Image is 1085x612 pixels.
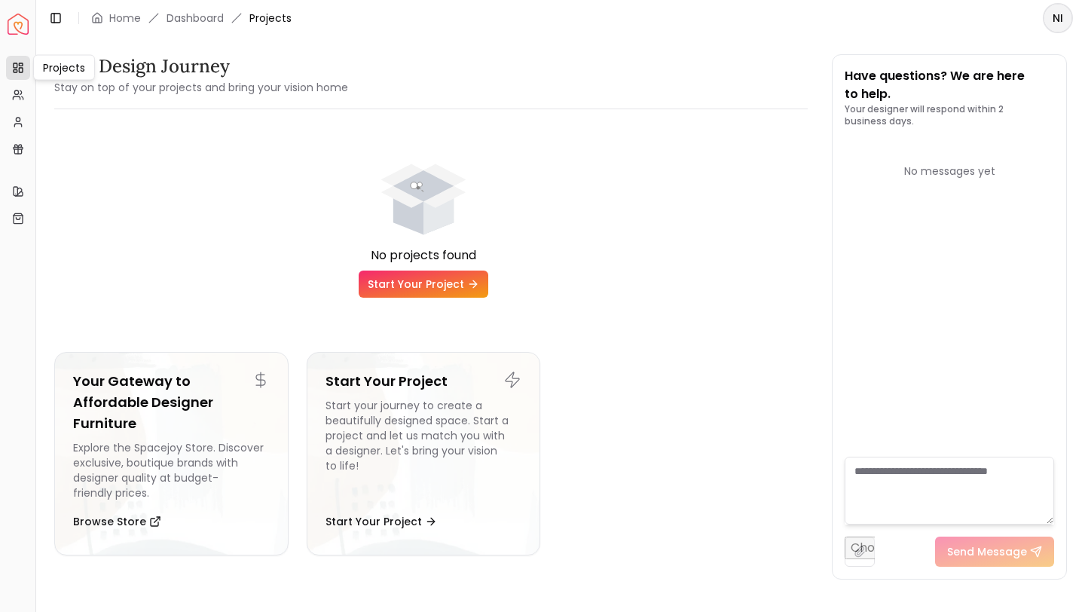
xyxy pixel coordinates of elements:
a: Home [109,11,141,26]
small: Stay on top of your projects and bring your vision home [54,80,348,95]
a: Dashboard [167,11,224,26]
div: No messages yet [845,164,1054,179]
p: Have questions? We are here to help. [845,67,1054,103]
nav: breadcrumb [91,11,292,26]
div: animation [367,133,480,246]
h5: Start Your Project [325,371,522,392]
button: Browse Store [73,506,161,537]
div: No projects found [54,246,793,265]
h3: Your Design Journey [54,54,348,78]
button: Start Your Project [325,506,437,537]
span: Projects [249,11,292,26]
div: Start your journey to create a beautifully designed space. Start a project and let us match you w... [325,398,522,500]
a: Start Your Project [359,271,488,298]
div: Projects [33,55,95,81]
a: Start Your ProjectStart your journey to create a beautifully designed space. Start a project and ... [307,352,541,555]
a: Spacejoy [8,14,29,35]
div: Explore the Spacejoy Store. Discover exclusive, boutique brands with designer quality at budget-f... [73,440,270,500]
span: NI [1044,5,1071,32]
img: Spacejoy Logo [8,14,29,35]
button: NI [1043,3,1073,33]
p: Your designer will respond within 2 business days. [845,103,1054,127]
h5: Your Gateway to Affordable Designer Furniture [73,371,270,434]
a: Your Gateway to Affordable Designer FurnitureExplore the Spacejoy Store. Discover exclusive, bout... [54,352,289,555]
